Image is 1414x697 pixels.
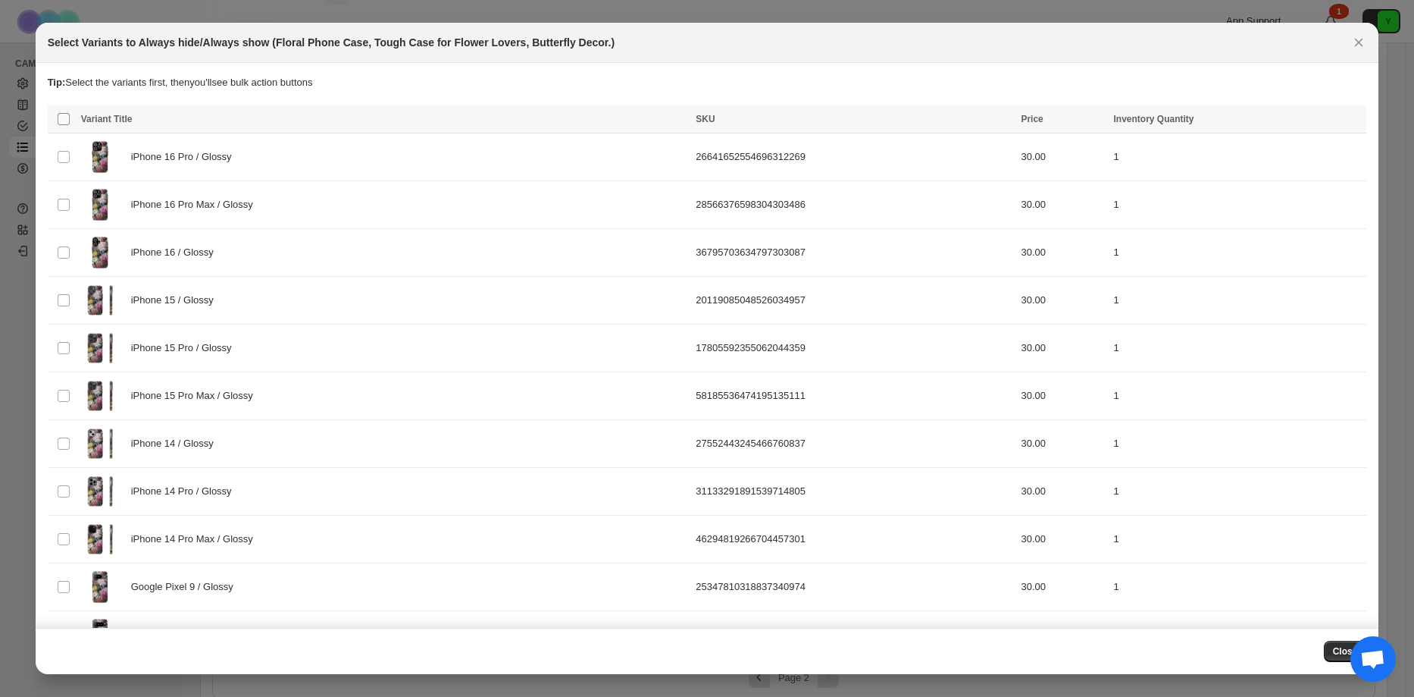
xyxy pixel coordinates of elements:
td: 1 [1109,372,1366,420]
h2: Select Variants to Always hide/Always show (Floral Phone Case, Tough Case for Flower Lovers, Butt... [48,35,615,50]
button: Close [1348,32,1369,53]
td: 25347810318837340974 [691,564,1016,611]
td: 28566376598304303486 [691,181,1016,229]
span: Variant Title [81,114,133,124]
span: iPhone 16 / Glossy [131,245,222,260]
img: 12681370974507821779_2048.jpg [81,281,119,319]
td: 30.00 [1016,420,1109,468]
td: 30.00 [1016,564,1109,611]
td: 26641652554696312269 [691,133,1016,181]
img: 9705848330339596399_2048.jpg [81,425,119,463]
span: Close [1333,645,1358,658]
p: Select the variants first, then you'll see bulk action buttons [48,75,1367,90]
td: 1 [1109,277,1366,325]
td: 27552443245466760837 [691,420,1016,468]
td: 1 [1109,229,1366,277]
td: 1 [1109,181,1366,229]
span: Price [1021,114,1043,124]
span: iPhone 14 Pro Max / Glossy [131,532,261,547]
td: 1 [1109,516,1366,564]
span: iPhone 16 Pro / Glossy [131,149,240,165]
img: 14339483479491348404_2048.jpg [81,138,119,176]
td: 30.00 [1016,133,1109,181]
img: 6435102026951990851_2048.jpg [81,234,119,272]
img: 13311861979478096363_2048.jpg [81,473,119,510]
td: 30.00 [1016,277,1109,325]
img: 2170575688668993760_2048.jpg [81,520,119,558]
td: 58185536474195135111 [691,372,1016,420]
span: iPhone 15 Pro Max / Glossy [131,388,261,403]
td: 1 [1109,564,1366,611]
span: iPhone 14 / Glossy [131,436,222,451]
span: iPhone 14 Pro / Glossy [131,484,240,499]
img: 4019871863199264679_2048.jpg [81,329,119,367]
a: Open chat [1350,636,1396,682]
td: 30.00 [1016,611,1109,659]
img: 3058189772552677478_2048.jpg [81,568,119,606]
span: Google Pixel 9 / Glossy [131,579,242,595]
td: 17805592355062044359 [691,325,1016,372]
td: 36795703634797303087 [691,229,1016,277]
td: 30.00 [1016,325,1109,372]
td: 62545498460290174001 [691,611,1016,659]
img: 4349609819979807838_2048.jpg [81,616,119,654]
td: 20119085048526034957 [691,277,1016,325]
span: SKU [696,114,715,124]
td: 1 [1109,325,1366,372]
img: 2467946351583333388_2048.jpg [81,186,119,224]
span: iPhone 16 Pro Max / Glossy [131,197,261,212]
td: 1 [1109,468,1366,516]
td: 30.00 [1016,181,1109,229]
td: 1 [1109,133,1366,181]
button: Close [1324,641,1367,662]
img: 11544707828021105086_2048.jpg [81,377,119,415]
span: iPhone 15 Pro / Glossy [131,341,240,356]
strong: Tip: [48,77,66,88]
span: Inventory Quantity [1113,114,1193,124]
td: 1 [1109,611,1366,659]
td: 31133291891539714805 [691,468,1016,516]
td: 30.00 [1016,468,1109,516]
span: iPhone 15 / Glossy [131,293,222,308]
td: 30.00 [1016,372,1109,420]
td: 30.00 [1016,229,1109,277]
span: Google Pixel 9 Pro / Glossy [131,627,260,642]
td: 1 [1109,420,1366,468]
td: 30.00 [1016,516,1109,564]
td: 46294819266704457301 [691,516,1016,564]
